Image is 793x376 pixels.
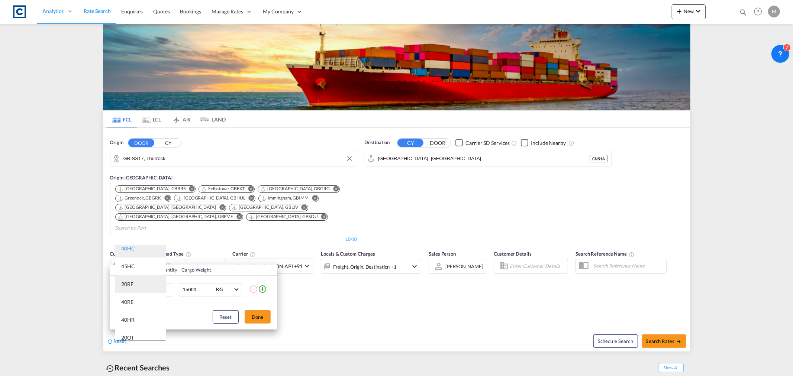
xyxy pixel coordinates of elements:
div: 45HC [121,263,135,270]
div: 40HC [121,245,135,252]
div: 20OT [121,334,134,341]
div: 20RE [121,281,133,288]
div: 40RE [121,298,133,306]
div: 40HR [121,316,135,324]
